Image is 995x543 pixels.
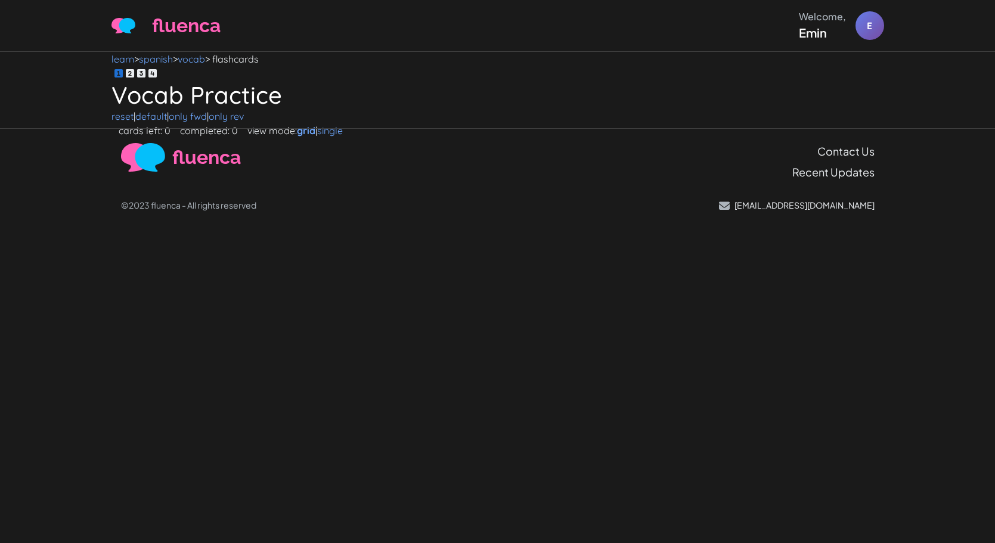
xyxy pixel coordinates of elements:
div: Emin [799,24,846,42]
a: default [135,110,167,122]
span: cards left: 0 [119,125,171,136]
p: ©2023 fluenca - All rights reserved [121,199,256,212]
span: view mode: | [247,125,343,136]
a: Recent Updates [792,164,875,180]
a: Contact Us [817,143,875,159]
div: Welcome, [799,10,846,24]
p: [EMAIL_ADDRESS][DOMAIN_NAME] [734,199,875,212]
span: fluenca [152,11,221,40]
a: learn [111,53,134,65]
span: completed: 0 [180,125,238,136]
a: only rev [209,110,244,122]
div: E [855,11,884,40]
div: voice settings [111,66,157,80]
a: single [317,125,343,136]
iframe: Ybug feedback widget [971,237,995,307]
nav: > > > flashcards [111,52,884,66]
a: spanish [139,53,173,65]
span: fluenca [172,143,241,172]
h1: Vocab Practice [111,80,884,109]
a: grid [297,125,315,136]
a: vocab [178,53,205,65]
a: only fwd [169,110,207,122]
a: reset [111,110,134,122]
a: [EMAIL_ADDRESS][DOMAIN_NAME] [719,199,875,212]
p: | | | [111,109,884,123]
